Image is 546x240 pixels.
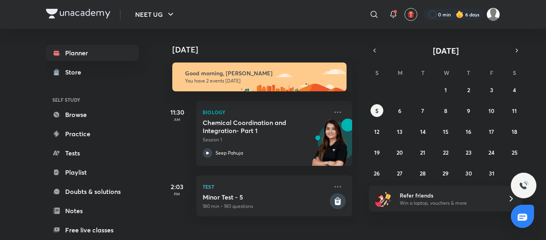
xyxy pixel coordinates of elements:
[508,83,521,96] button: October 4, 2025
[443,149,448,156] abbr: October 22, 2025
[398,69,403,77] abbr: Monday
[465,169,472,177] abbr: October 30, 2025
[371,146,383,159] button: October 19, 2025
[371,104,383,117] button: October 5, 2025
[308,119,352,174] img: unacademy
[416,167,429,179] button: October 28, 2025
[203,203,328,210] p: 180 min • 180 questions
[371,125,383,138] button: October 12, 2025
[462,83,475,96] button: October 2, 2025
[397,149,403,156] abbr: October 20, 2025
[215,149,243,157] p: Seep Pahuja
[439,104,452,117] button: October 8, 2025
[439,146,452,159] button: October 22, 2025
[512,128,517,135] abbr: October 18, 2025
[374,149,380,156] abbr: October 19, 2025
[485,83,498,96] button: October 3, 2025
[467,107,470,115] abbr: October 9, 2025
[489,128,494,135] abbr: October 17, 2025
[462,167,475,179] button: October 30, 2025
[485,146,498,159] button: October 24, 2025
[203,119,302,135] h5: Chemical Coordination and Integration- Part 1
[420,169,426,177] abbr: October 28, 2025
[466,128,471,135] abbr: October 16, 2025
[421,69,424,77] abbr: Tuesday
[485,104,498,117] button: October 10, 2025
[172,63,347,91] img: morning
[420,149,425,156] abbr: October 21, 2025
[513,69,516,77] abbr: Saturday
[443,128,448,135] abbr: October 15, 2025
[203,182,328,192] p: Test
[375,107,379,115] abbr: October 5, 2025
[439,125,452,138] button: October 15, 2025
[185,78,339,84] p: You have 2 events [DATE]
[375,69,379,77] abbr: Sunday
[375,191,391,207] img: referral
[46,145,139,161] a: Tests
[416,104,429,117] button: October 7, 2025
[393,167,406,179] button: October 27, 2025
[433,45,459,56] span: [DATE]
[161,117,193,122] p: AM
[442,169,448,177] abbr: October 29, 2025
[456,10,464,18] img: streak
[46,93,139,107] h6: SELF STUDY
[161,182,193,192] h5: 2:03
[371,167,383,179] button: October 26, 2025
[416,125,429,138] button: October 14, 2025
[46,126,139,142] a: Practice
[512,107,517,115] abbr: October 11, 2025
[380,45,511,56] button: [DATE]
[512,149,518,156] abbr: October 25, 2025
[185,70,339,77] h6: Good morning, [PERSON_NAME]
[397,169,403,177] abbr: October 27, 2025
[393,146,406,159] button: October 20, 2025
[488,107,494,115] abbr: October 10, 2025
[485,167,498,179] button: October 31, 2025
[490,69,493,77] abbr: Friday
[405,8,417,21] button: avatar
[489,169,494,177] abbr: October 31, 2025
[444,69,449,77] abbr: Wednesday
[46,222,139,238] a: Free live classes
[161,192,193,196] p: PM
[203,136,328,143] p: Session 1
[513,86,516,94] abbr: October 4, 2025
[519,181,528,190] img: ttu
[508,125,521,138] button: October 18, 2025
[416,146,429,159] button: October 21, 2025
[439,83,452,96] button: October 1, 2025
[130,6,180,22] button: NEET UG
[393,104,406,117] button: October 6, 2025
[46,184,139,200] a: Doubts & solutions
[420,128,426,135] abbr: October 14, 2025
[46,9,110,20] a: Company Logo
[462,125,475,138] button: October 16, 2025
[467,69,470,77] abbr: Thursday
[466,149,472,156] abbr: October 23, 2025
[46,9,110,18] img: Company Logo
[485,125,498,138] button: October 17, 2025
[46,64,139,80] a: Store
[488,149,494,156] abbr: October 24, 2025
[46,203,139,219] a: Notes
[397,128,403,135] abbr: October 13, 2025
[161,107,193,117] h5: 11:30
[400,200,498,207] p: Win a laptop, vouchers & more
[46,107,139,123] a: Browse
[444,107,447,115] abbr: October 8, 2025
[46,164,139,180] a: Playlist
[203,193,328,201] h5: Minor Test - 5
[65,67,86,77] div: Store
[486,8,500,21] img: Amisha Rani
[508,104,521,117] button: October 11, 2025
[407,11,414,18] img: avatar
[508,146,521,159] button: October 25, 2025
[490,86,493,94] abbr: October 3, 2025
[467,86,470,94] abbr: October 2, 2025
[462,146,475,159] button: October 23, 2025
[421,107,424,115] abbr: October 7, 2025
[393,125,406,138] button: October 13, 2025
[203,107,328,117] p: Biology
